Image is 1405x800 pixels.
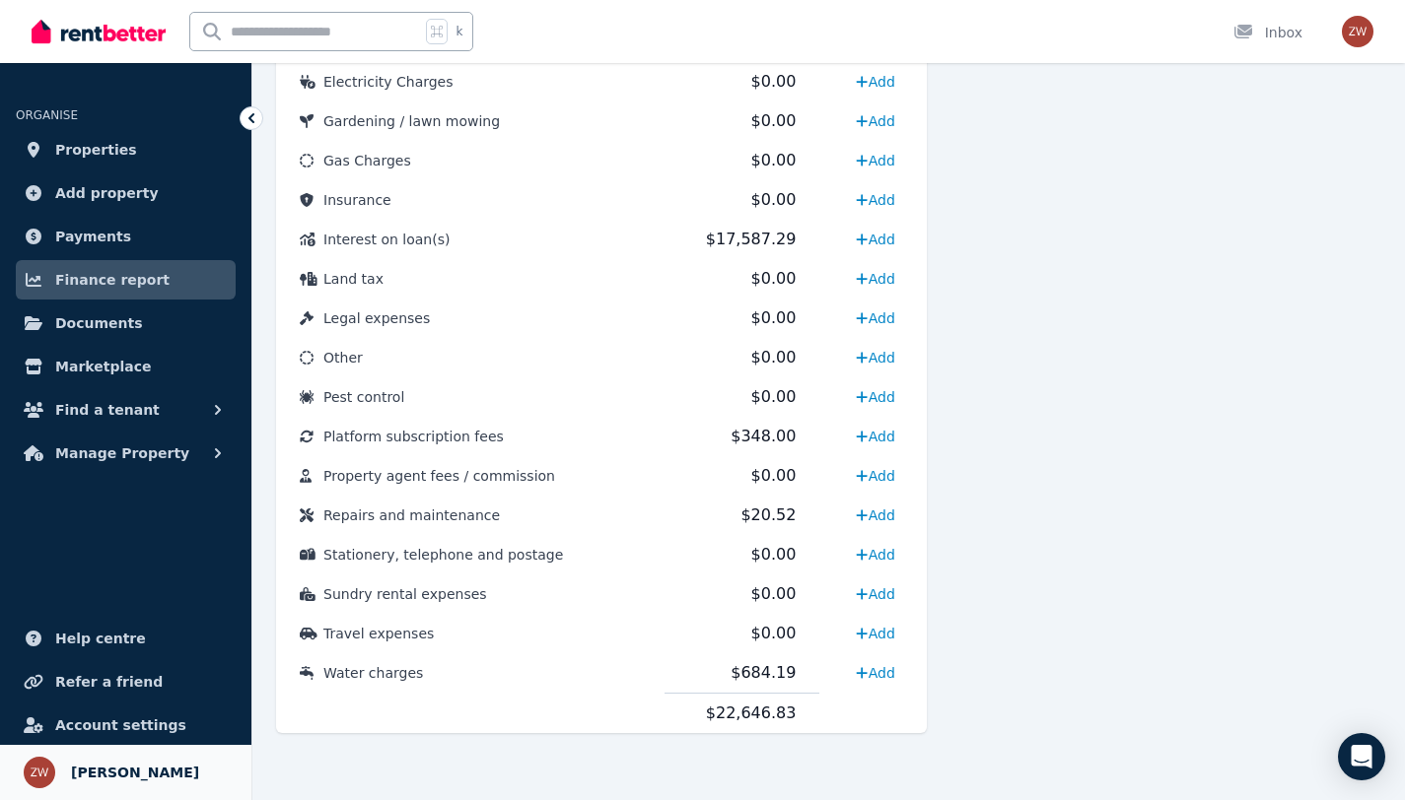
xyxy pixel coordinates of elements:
span: Marketplace [55,355,151,378]
span: Repairs and maintenance [323,507,500,523]
span: Stationery, telephone and postage [323,547,563,563]
a: Marketplace [16,347,236,386]
span: $20.52 [740,505,796,524]
a: Add [848,66,902,98]
span: Interest on loan(s) [323,232,450,247]
span: Water charges [323,665,423,681]
span: $0.00 [751,72,797,91]
img: Zoe Williams [24,757,55,788]
span: $0.00 [751,545,797,564]
span: Properties [55,138,137,162]
a: Payments [16,217,236,256]
span: $348.00 [731,427,796,445]
span: Other [323,350,363,366]
span: $17,587.29 [706,230,797,248]
span: $0.00 [751,151,797,169]
span: [PERSON_NAME] [71,761,199,784]
span: Insurance [323,192,391,208]
a: Properties [16,130,236,169]
a: Add [848,381,902,413]
span: Find a tenant [55,398,160,422]
span: Legal expenses [323,310,430,326]
span: Refer a friend [55,670,163,694]
span: k [456,24,462,39]
span: $0.00 [751,584,797,603]
a: Add [848,618,902,649]
a: Account settings [16,705,236,745]
a: Add [848,539,902,570]
span: Help centre [55,627,146,650]
span: Electricity Charges [323,74,454,90]
a: Add [848,657,902,689]
a: Add [848,145,902,176]
a: Add [848,460,902,492]
span: $0.00 [751,624,797,642]
img: Zoe Williams [1342,16,1373,47]
span: $0.00 [751,348,797,367]
span: $684.19 [731,663,796,682]
span: Documents [55,311,143,335]
span: Platform subscription fees [323,429,504,444]
span: $0.00 [751,466,797,485]
div: Inbox [1233,23,1302,42]
span: Finance report [55,268,170,292]
span: Land tax [323,271,384,287]
a: Refer a friend [16,662,236,701]
div: Open Intercom Messenger [1338,733,1385,780]
a: Add [848,302,902,334]
span: $0.00 [751,111,797,130]
span: Payments [55,225,131,248]
a: Add [848,263,902,295]
span: Pest control [323,389,404,405]
a: Add property [16,173,236,213]
span: Travel expenses [323,626,434,641]
span: Account settings [55,713,186,737]
span: $22,646.83 [706,703,797,722]
span: Gardening / lawn mowing [323,113,500,129]
span: Sundry rental expenses [323,586,487,602]
span: $0.00 [751,308,797,327]
span: Property agent fees / commission [323,468,555,484]
a: Add [848,578,902,610]
span: Gas Charges [323,153,411,168]
a: Help centre [16,619,236,658]
a: Add [848,224,902,255]
a: Add [848,500,902,531]
span: $0.00 [751,387,797,406]
a: Add [848,105,902,137]
span: Add property [55,181,159,205]
a: Add [848,421,902,452]
a: Add [848,184,902,216]
a: Documents [16,303,236,343]
a: Add [848,342,902,373]
button: Find a tenant [16,390,236,430]
span: $0.00 [751,269,797,288]
span: Manage Property [55,441,189,465]
img: RentBetter [32,17,166,46]
a: Finance report [16,260,236,300]
span: ORGANISE [16,108,78,122]
span: $0.00 [751,190,797,209]
button: Manage Property [16,433,236,473]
